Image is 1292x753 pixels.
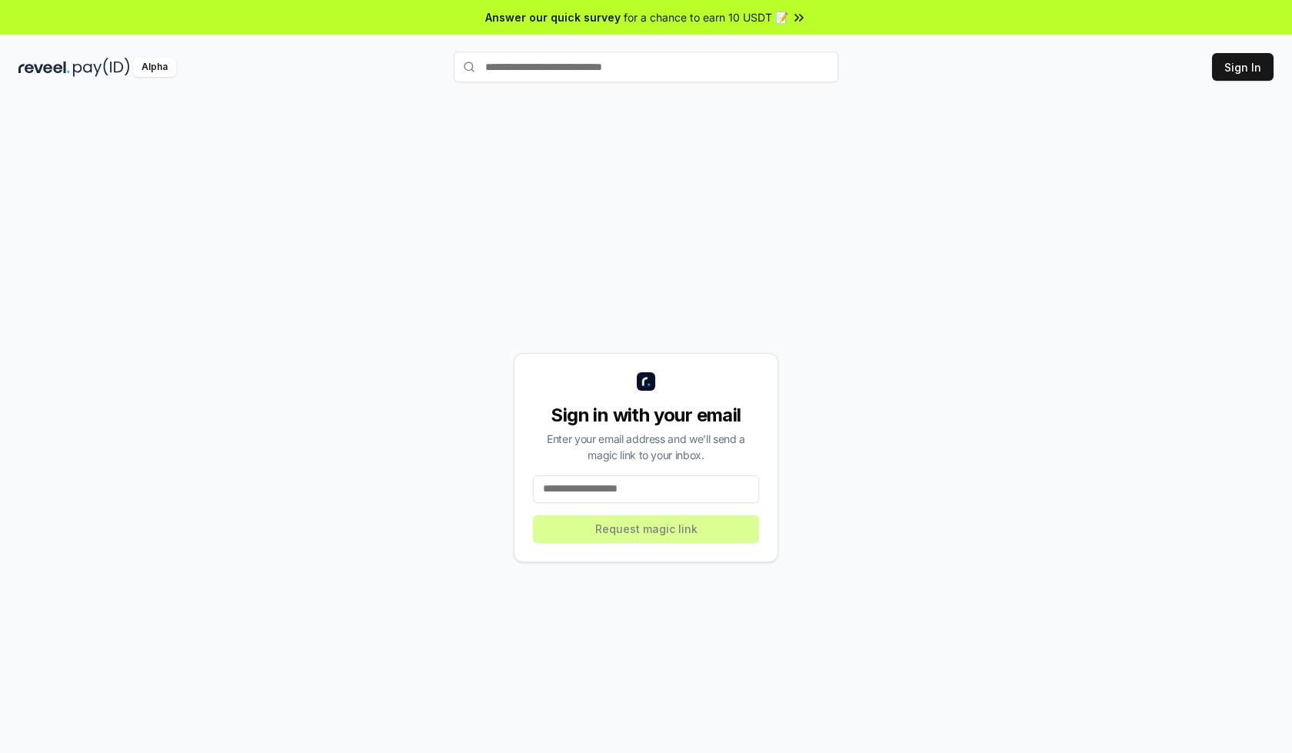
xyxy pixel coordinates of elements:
[533,431,759,463] div: Enter your email address and we’ll send a magic link to your inbox.
[485,9,621,25] span: Answer our quick survey
[133,58,176,77] div: Alpha
[1212,53,1274,81] button: Sign In
[533,403,759,428] div: Sign in with your email
[624,9,788,25] span: for a chance to earn 10 USDT 📝
[73,58,130,77] img: pay_id
[637,372,655,391] img: logo_small
[18,58,70,77] img: reveel_dark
